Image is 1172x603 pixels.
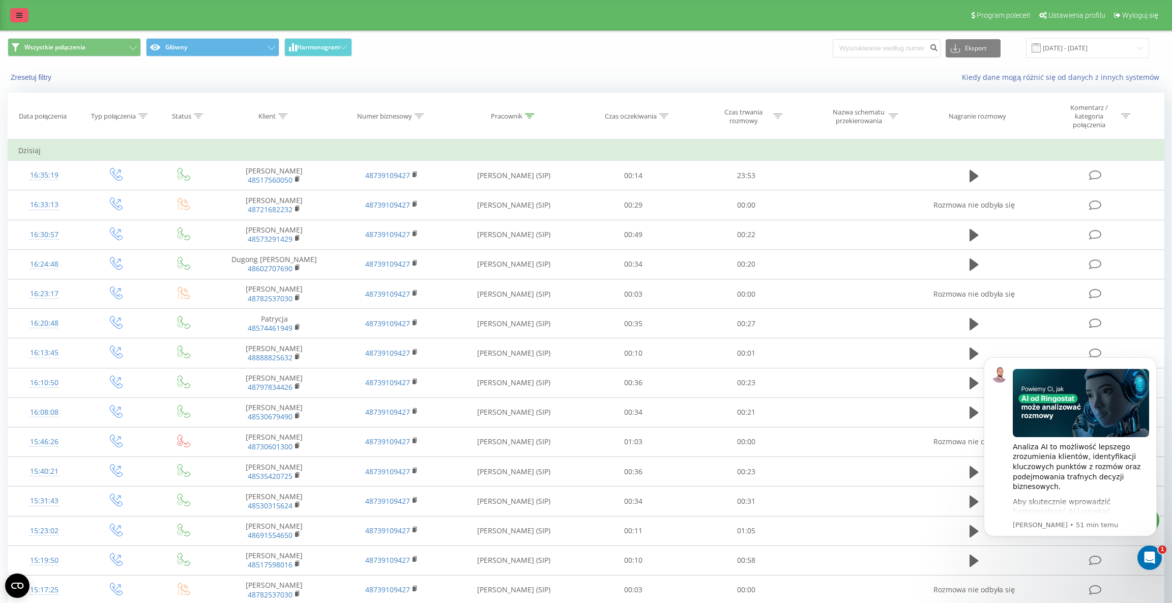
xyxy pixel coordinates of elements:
td: 01:03 [577,427,690,456]
div: 15:23:02 [18,521,70,541]
td: [PERSON_NAME] [216,427,333,456]
iframe: Intercom live chat [1137,545,1162,570]
td: Patrycja [216,309,333,338]
td: Dzisiaj [8,140,1164,161]
td: [PERSON_NAME] (SIP) [450,427,577,456]
a: 48517560050 [248,175,292,185]
td: [PERSON_NAME] [216,338,333,368]
td: 00:20 [690,249,803,279]
a: 48739109427 [365,170,410,180]
button: Zresetuj filtry [8,73,56,82]
td: 00:36 [577,457,690,486]
td: 00:49 [577,220,690,249]
a: 48574461949 [248,323,292,333]
div: Czas oczekiwania [605,112,657,121]
td: 00:35 [577,309,690,338]
td: 00:34 [577,397,690,427]
div: Pracownik [491,112,522,121]
td: [PERSON_NAME] (SIP) [450,249,577,279]
a: 48782537030 [248,590,292,599]
div: 15:19:50 [18,551,70,570]
iframe: Intercom notifications wiadomość [969,342,1172,576]
td: [PERSON_NAME] [216,397,333,427]
button: Wszystkie połączenia [8,38,141,56]
a: 48739109427 [365,407,410,417]
td: 00:10 [577,338,690,368]
a: 48739109427 [365,585,410,594]
div: Nagranie rozmowy [949,112,1006,121]
td: [PERSON_NAME] (SIP) [450,309,577,338]
a: 48691554650 [248,530,292,540]
td: [PERSON_NAME] [216,220,333,249]
td: [PERSON_NAME] [216,190,333,220]
div: 16:30:57 [18,225,70,245]
div: 16:20:48 [18,313,70,333]
span: Wszystkie połączenia [24,43,85,51]
a: 48782537030 [248,294,292,303]
div: 16:23:17 [18,284,70,304]
button: Główny [146,38,279,56]
span: Rozmowa nie odbyła się [933,200,1015,210]
td: 00:14 [577,161,690,190]
a: 48739109427 [365,437,410,446]
td: [PERSON_NAME] [216,368,333,397]
td: 00:21 [690,397,803,427]
td: [PERSON_NAME] (SIP) [450,279,577,309]
a: 48888825632 [248,353,292,362]
td: [PERSON_NAME] [216,161,333,190]
button: Eksport [946,39,1001,58]
div: 15:40:21 [18,462,70,481]
span: Program poleceń [977,11,1031,19]
div: 15:17:25 [18,580,70,600]
td: 00:11 [577,516,690,545]
a: 48739109427 [365,467,410,476]
div: 16:13:45 [18,343,70,363]
td: 00:10 [577,545,690,575]
div: 15:31:43 [18,491,70,511]
div: Status [172,112,191,121]
td: [PERSON_NAME] (SIP) [450,457,577,486]
td: 00:00 [690,427,803,456]
span: 1 [1158,545,1166,554]
div: 16:10:50 [18,373,70,393]
td: [PERSON_NAME] (SIP) [450,397,577,427]
td: 00:27 [690,309,803,338]
span: Ustawienia profilu [1048,11,1105,19]
td: 00:00 [690,279,803,309]
div: 16:33:13 [18,195,70,215]
a: 48739109427 [365,555,410,565]
a: 48530315624 [248,501,292,510]
a: 48739109427 [365,200,410,210]
a: 48739109427 [365,229,410,239]
td: [PERSON_NAME] (SIP) [450,545,577,575]
td: 00:23 [690,368,803,397]
div: Komentarz / kategoria połączenia [1059,103,1119,129]
a: 48739109427 [365,526,410,535]
div: Nazwa schematu przekierowania [832,108,886,125]
a: 48739109427 [365,496,410,506]
a: 48721682232 [248,205,292,214]
a: 48573291429 [248,234,292,244]
td: [PERSON_NAME] (SIP) [450,338,577,368]
div: Czas trwania rozmowy [716,108,771,125]
td: 00:00 [690,190,803,220]
div: Numer biznesowy [357,112,412,121]
a: Kiedy dane mogą różnić się od danych z innych systemów [962,72,1164,82]
td: 00:36 [577,368,690,397]
div: Data połączenia [19,112,67,121]
td: 00:29 [577,190,690,220]
span: Wyloguj się [1122,11,1158,19]
div: Typ połączenia [91,112,136,121]
input: Wyszukiwanie według numeru [833,39,941,58]
div: Klient [258,112,276,121]
a: 48730601300 [248,442,292,451]
td: [PERSON_NAME] [216,457,333,486]
td: 01:05 [690,516,803,545]
td: Dugong [PERSON_NAME] [216,249,333,279]
td: 00:22 [690,220,803,249]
